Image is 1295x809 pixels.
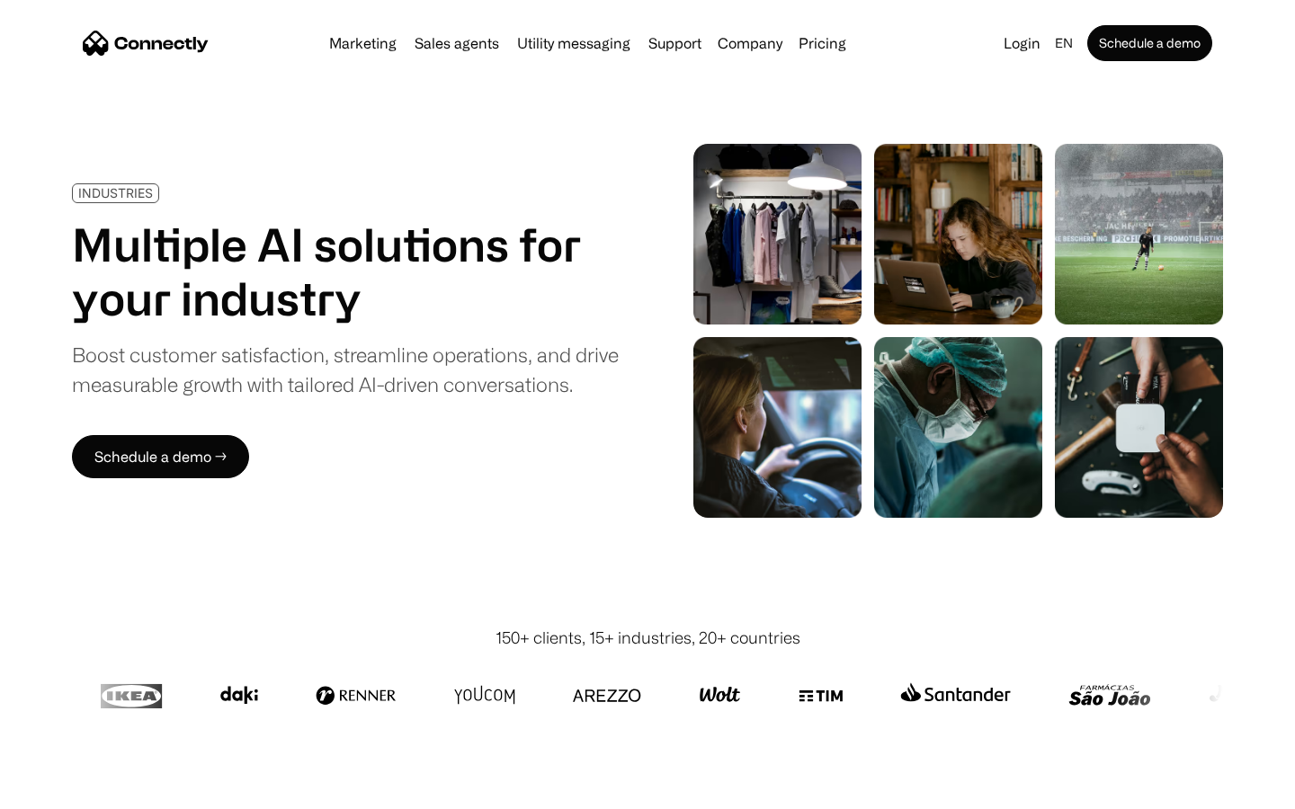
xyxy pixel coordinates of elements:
a: Marketing [322,36,404,50]
aside: Language selected: English [18,776,108,803]
div: en [1055,31,1073,56]
div: Boost customer satisfaction, streamline operations, and drive measurable growth with tailored AI-... [72,340,619,399]
a: Utility messaging [510,36,638,50]
a: Pricing [791,36,853,50]
div: Company [718,31,782,56]
a: Schedule a demo [1087,25,1212,61]
div: 150+ clients, 15+ industries, 20+ countries [496,626,800,650]
a: Support [641,36,709,50]
a: Sales agents [407,36,506,50]
ul: Language list [36,778,108,803]
a: Schedule a demo → [72,435,249,478]
a: Login [996,31,1048,56]
div: INDUSTRIES [78,186,153,200]
h1: Multiple AI solutions for your industry [72,218,619,325]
